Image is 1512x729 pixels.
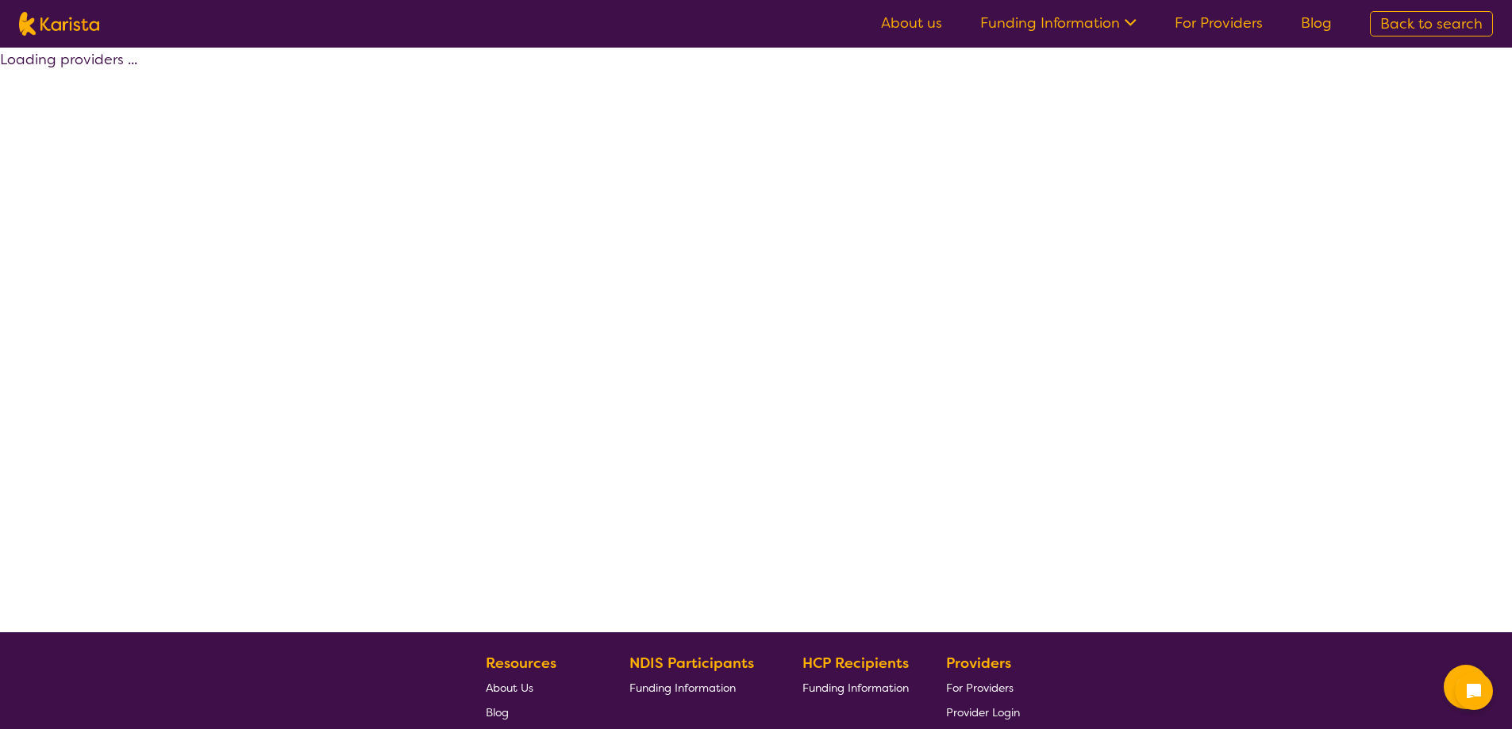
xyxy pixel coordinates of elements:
b: Resources [486,654,556,673]
span: Funding Information [802,681,909,695]
a: For Providers [1175,13,1263,33]
a: Funding Information [629,675,766,700]
b: NDIS Participants [629,654,754,673]
span: About Us [486,681,533,695]
span: For Providers [946,681,1014,695]
a: Blog [1301,13,1332,33]
span: Funding Information [629,681,736,695]
span: Blog [486,705,509,719]
b: Providers [946,654,1011,673]
button: Channel Menu [1444,665,1488,709]
a: Funding Information [802,675,909,700]
a: Back to search [1370,11,1493,36]
b: HCP Recipients [802,654,909,673]
a: About Us [486,675,592,700]
span: Back to search [1380,14,1483,33]
a: Provider Login [946,700,1020,724]
img: Karista logo [19,12,99,36]
a: About us [881,13,942,33]
span: Provider Login [946,705,1020,719]
a: Funding Information [980,13,1137,33]
a: For Providers [946,675,1020,700]
a: Blog [486,700,592,724]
